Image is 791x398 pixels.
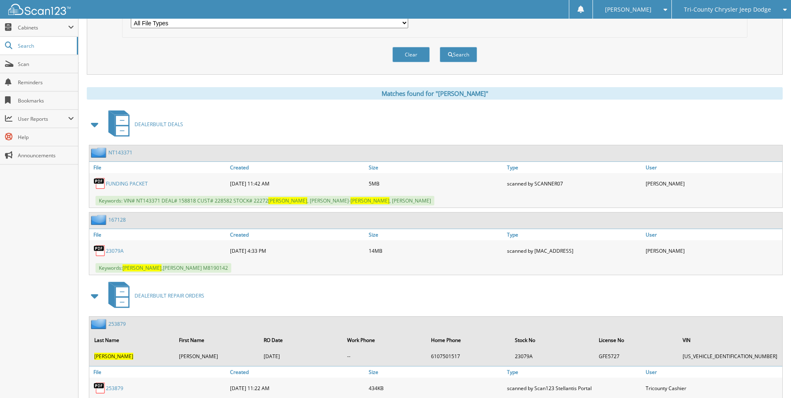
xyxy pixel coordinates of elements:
th: Work Phone [343,332,426,349]
a: Size [367,229,505,240]
div: [DATE] 11:22 AM [228,380,367,396]
button: Search [440,47,477,62]
span: Cabinets [18,24,68,31]
div: 14MB [367,242,505,259]
a: Size [367,162,505,173]
div: [DATE] 4:33 PM [228,242,367,259]
span: [PERSON_NAME] [268,197,307,204]
a: Created [228,366,367,378]
img: folder2.png [91,215,108,225]
div: 5MB [367,175,505,192]
th: Home Phone [427,332,510,349]
div: scanned by Scan123 Stellantis Portal [505,380,644,396]
span: DEALERBUILT DEALS [135,121,183,128]
span: Keywords: VIN# NT143371 DEAL# 158818 CUST# 228582 STOCK# 22272 , [PERSON_NAME]- , [PERSON_NAME] [96,196,434,205]
img: PDF.png [93,177,106,190]
div: Matches found for "[PERSON_NAME]" [87,87,783,100]
td: GFE5727 [595,349,678,363]
div: [PERSON_NAME] [644,242,782,259]
img: PDF.png [93,244,106,257]
a: 253879 [108,320,126,327]
span: [PERSON_NAME] [605,7,651,12]
a: DEALERBUILT DEALS [103,108,183,141]
a: User [644,229,782,240]
a: File [89,229,228,240]
a: Created [228,162,367,173]
span: Reminders [18,79,74,86]
th: VIN [678,332,781,349]
span: Help [18,134,74,141]
a: 167128 [108,216,126,223]
span: Bookmarks [18,97,74,104]
span: User Reports [18,115,68,122]
a: NT143371 [108,149,132,156]
a: 23079A [106,247,124,254]
a: Created [228,229,367,240]
div: Tricounty Cashier [644,380,782,396]
div: 434KB [367,380,505,396]
span: Search [18,42,73,49]
a: Size [367,366,505,378]
span: Keywords: ,[PERSON_NAME] M8190142 [96,263,231,273]
div: [PERSON_NAME] [644,175,782,192]
a: 253879 [106,385,123,392]
span: [PERSON_NAME] [122,264,162,271]
th: Stock No [511,332,594,349]
img: scan123-logo-white.svg [8,4,71,15]
a: Type [505,229,644,240]
span: Scan [18,61,74,68]
th: RO Date [260,332,342,349]
td: 6107501517 [427,349,510,363]
img: folder2.png [91,319,108,329]
a: Type [505,366,644,378]
div: scanned by SCANNER07 [505,175,644,192]
a: FUNDING PACKET [106,180,148,187]
iframe: Chat Widget [749,358,791,398]
span: DEALERBUILT REPAIR ORDERS [135,292,204,299]
img: folder2.png [91,147,108,158]
span: Tri-County Chrysler Jeep Dodge [684,7,771,12]
a: File [89,366,228,378]
img: PDF.png [93,382,106,394]
span: [PERSON_NAME] [94,353,133,360]
td: 23079A [511,349,594,363]
a: User [644,366,782,378]
td: [US_VEHICLE_IDENTIFICATION_NUMBER] [678,349,781,363]
th: Last Name [90,332,174,349]
td: -- [343,349,426,363]
div: [DATE] 11:42 AM [228,175,367,192]
td: [PERSON_NAME] [175,349,259,363]
a: User [644,162,782,173]
th: First Name [175,332,259,349]
span: Announcements [18,152,74,159]
a: DEALERBUILT REPAIR ORDERS [103,279,204,312]
a: File [89,162,228,173]
th: License No [595,332,678,349]
a: Type [505,162,644,173]
span: [PERSON_NAME] [350,197,389,204]
td: [DATE] [260,349,342,363]
div: scanned by [MAC_ADDRESS] [505,242,644,259]
button: Clear [392,47,430,62]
